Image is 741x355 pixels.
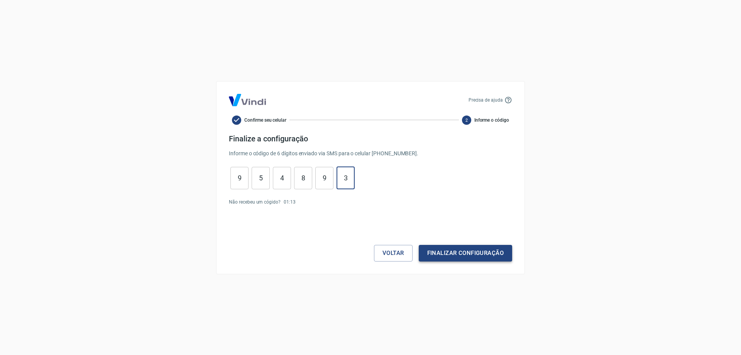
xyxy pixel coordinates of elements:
button: Finalizar configuração [419,245,512,261]
text: 2 [465,117,468,122]
img: Logo Vind [229,94,266,106]
p: Informe o código de 6 dígitos enviado via SMS para o celular [PHONE_NUMBER] . [229,149,512,158]
p: 01 : 13 [284,199,296,206]
p: Precisa de ajuda [469,97,503,104]
button: Voltar [374,245,413,261]
p: Não recebeu um cógido? [229,199,281,206]
span: Informe o código [474,117,509,124]
h4: Finalize a configuração [229,134,512,143]
span: Confirme seu celular [244,117,286,124]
